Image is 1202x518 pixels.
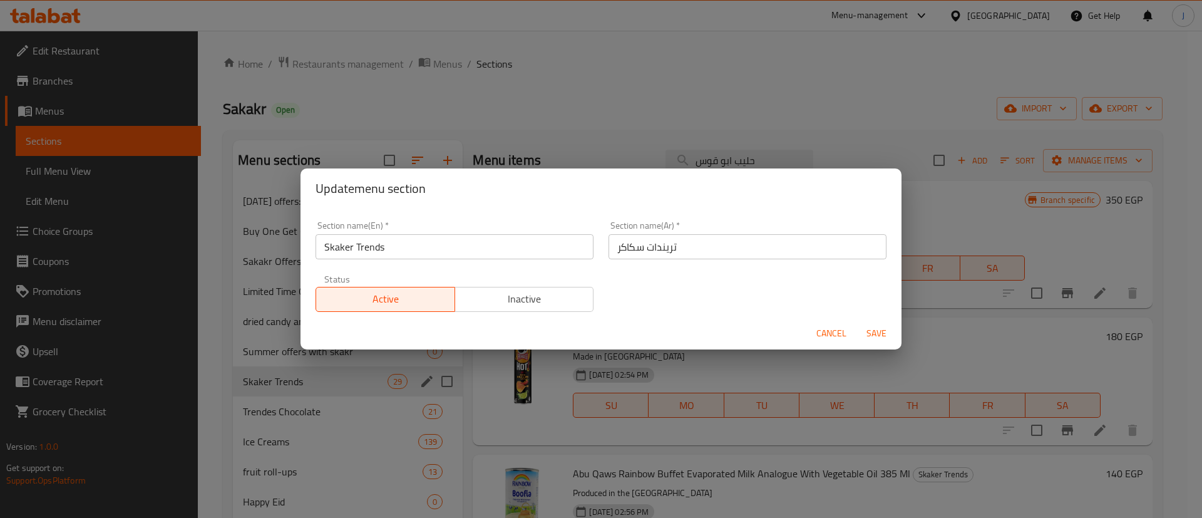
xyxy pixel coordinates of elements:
button: Save [856,322,896,345]
h2: Update menu section [316,179,886,199]
button: Active [316,287,455,312]
button: Cancel [811,322,851,345]
span: Save [861,326,891,341]
input: Please enter section name(en) [316,234,593,259]
span: Cancel [816,326,846,341]
span: Active [321,290,450,308]
span: Inactive [460,290,589,308]
input: Please enter section name(ar) [609,234,886,259]
button: Inactive [455,287,594,312]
